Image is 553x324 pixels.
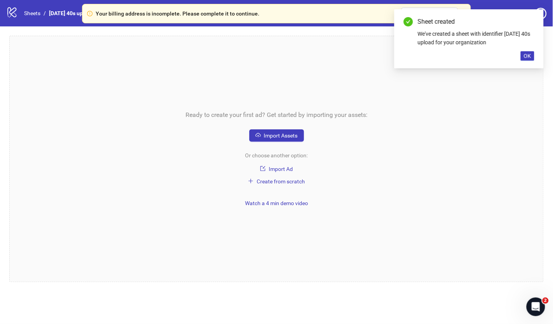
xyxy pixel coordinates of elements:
button: Open Billing Portal [401,7,458,20]
iframe: Intercom live chat [527,298,545,316]
span: OK [524,53,531,59]
li: / [44,9,46,17]
span: Import Assets [264,132,298,139]
span: Create from scratch [257,178,305,185]
div: Your billing address is incomplete. Please complete it to continue. [96,9,259,18]
span: check-circle [404,17,413,26]
button: OK [521,51,534,61]
span: Watch a 4 min demo video [245,200,308,206]
button: Import Assets [249,129,304,142]
button: Watch a 4 min demo video [242,199,311,208]
span: question-circle [535,8,547,19]
span: cloud-upload [255,132,261,138]
span: plus [248,178,254,184]
a: Close [526,17,534,26]
a: Settings [491,8,532,20]
a: Sheets [23,9,42,17]
span: Or choose another option: [245,151,308,160]
a: [DATE] 40s upload [47,9,95,17]
span: Ready to create your first ad? Get started by importing your assets: [185,110,367,120]
button: Import Ad [249,164,304,174]
div: Sheet created [418,17,534,26]
span: exclamation-circle [87,11,93,16]
span: 2 [542,298,549,304]
button: Create from scratch [245,177,308,186]
span: Import Ad [269,166,293,172]
div: We've created a sheet with identifier [DATE] 40s upload for your organization [418,30,534,47]
span: import [260,166,266,171]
